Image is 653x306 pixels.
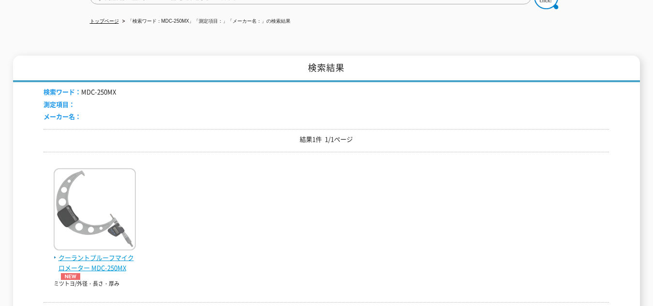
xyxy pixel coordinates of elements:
[54,253,136,280] span: クーラントプルーフマイクロメーター MDC-250MX
[13,56,640,82] h1: 検索結果
[54,280,136,288] p: ミツトヨ/外径・長さ・厚み
[120,16,291,27] li: 「検索ワード：MDC-250MX」「測定項目：」「メーカー名：」の検索結果
[44,87,116,97] li: MDC-250MX
[54,243,136,279] a: クーラントプルーフマイクロメーター MDC-250MXNEW
[44,134,609,145] p: 結果1件 1/1ページ
[44,112,81,121] span: メーカー名：
[54,168,136,253] img: MDC-250MX
[44,100,75,109] span: 測定項目：
[90,18,119,24] a: トップページ
[44,87,81,96] span: 検索ワード：
[58,273,83,280] img: NEW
